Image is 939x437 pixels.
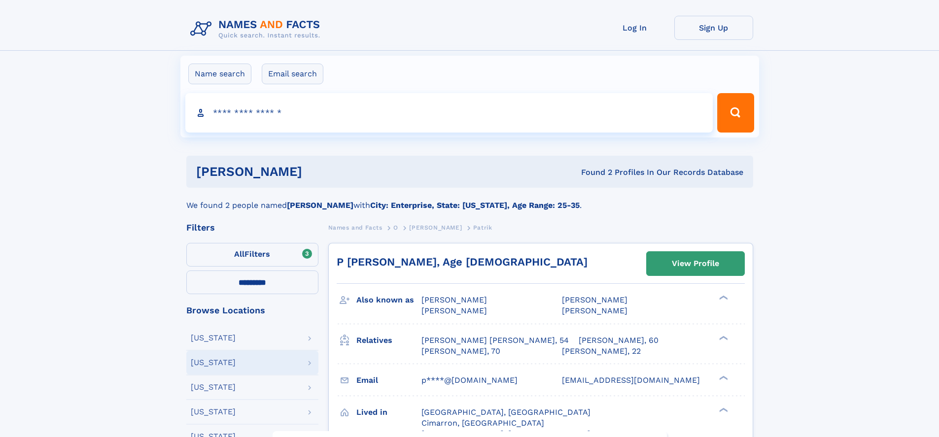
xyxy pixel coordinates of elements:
[647,252,744,275] a: View Profile
[717,335,729,341] div: ❯
[562,346,641,357] a: [PERSON_NAME], 22
[421,295,487,304] span: [PERSON_NAME]
[393,221,398,234] a: O
[562,295,627,304] span: [PERSON_NAME]
[674,16,753,40] a: Sign Up
[356,292,421,308] h3: Also known as
[421,306,487,315] span: [PERSON_NAME]
[337,256,588,268] a: P [PERSON_NAME], Age [DEMOGRAPHIC_DATA]
[186,306,318,315] div: Browse Locations
[356,332,421,349] h3: Relatives
[421,335,569,346] a: [PERSON_NAME] [PERSON_NAME], 54
[234,249,244,259] span: All
[196,166,442,178] h1: [PERSON_NAME]
[717,295,729,301] div: ❯
[562,306,627,315] span: [PERSON_NAME]
[409,221,462,234] a: [PERSON_NAME]
[473,224,492,231] span: Patrik
[595,16,674,40] a: Log In
[421,407,591,417] span: [GEOGRAPHIC_DATA], [GEOGRAPHIC_DATA]
[191,359,236,367] div: [US_STATE]
[409,224,462,231] span: [PERSON_NAME]
[191,408,236,416] div: [US_STATE]
[262,64,323,84] label: Email search
[186,188,753,211] div: We found 2 people named with .
[421,346,500,357] a: [PERSON_NAME], 70
[672,252,719,275] div: View Profile
[356,372,421,389] h3: Email
[287,201,353,210] b: [PERSON_NAME]
[356,404,421,421] h3: Lived in
[579,335,659,346] a: [PERSON_NAME], 60
[717,374,729,381] div: ❯
[186,16,328,42] img: Logo Names and Facts
[185,93,713,133] input: search input
[328,221,383,234] a: Names and Facts
[717,406,729,413] div: ❯
[191,383,236,391] div: [US_STATE]
[186,223,318,232] div: Filters
[442,167,743,178] div: Found 2 Profiles In Our Records Database
[562,375,700,385] span: [EMAIL_ADDRESS][DOMAIN_NAME]
[717,93,754,133] button: Search Button
[421,418,544,428] span: Cimarron, [GEOGRAPHIC_DATA]
[186,243,318,267] label: Filters
[188,64,251,84] label: Name search
[393,224,398,231] span: O
[370,201,580,210] b: City: Enterprise, State: [US_STATE], Age Range: 25-35
[191,334,236,342] div: [US_STATE]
